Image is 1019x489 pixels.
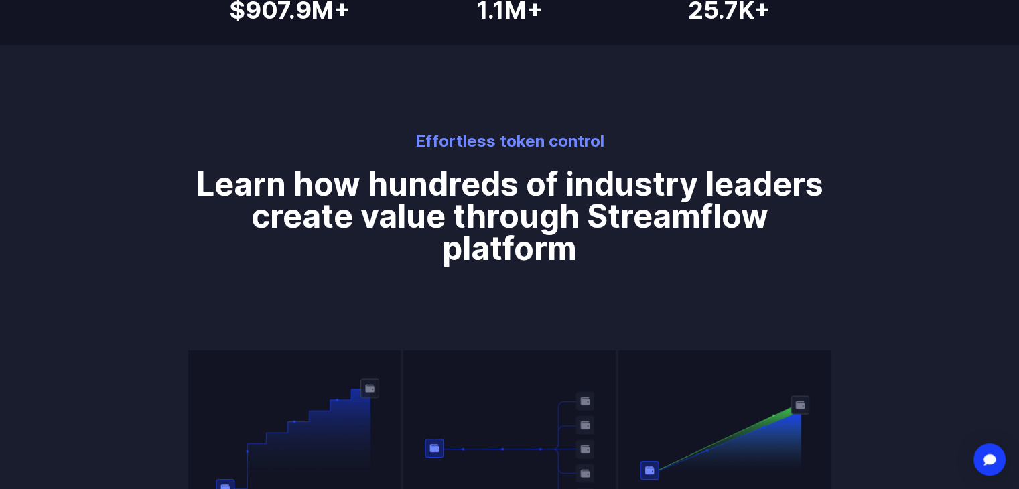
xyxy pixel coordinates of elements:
p: Effortless token control [186,131,834,152]
h1: Learn how hundreds of industry leaders create value through Streamflow platform [186,152,834,265]
div: Open Intercom Messenger [973,443,1006,476]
